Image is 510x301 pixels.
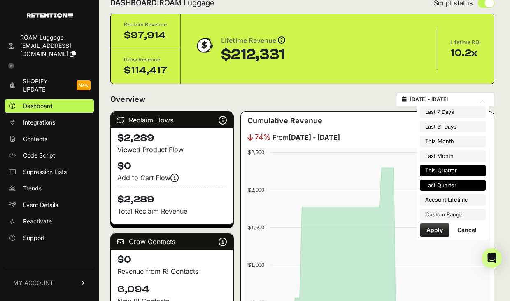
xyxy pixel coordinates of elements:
a: Trends [5,182,94,195]
span: Shopify Update [23,77,70,94]
h2: Overview [110,94,145,105]
text: $2,500 [248,149,264,155]
span: [EMAIL_ADDRESS][DOMAIN_NAME] [20,42,71,57]
span: Event Details [23,201,58,209]
span: Supression Lists [23,168,67,176]
a: Integrations [5,116,94,129]
p: Revenue from R! Contacts [117,266,227,276]
li: Last Month [420,150,486,162]
div: Reclaim Revenue [124,21,167,29]
div: Lifetime ROI [450,38,481,47]
li: Last 31 Days [420,121,486,133]
img: dollar-coin-05c43ed7efb7bc0c12610022525b4bbbb207c7efeef5aecc26f025e68dcafac9.png [194,35,214,56]
div: Lifetime Revenue [221,35,285,47]
span: New [77,80,91,90]
a: Support [5,231,94,245]
div: $114,417 [124,64,167,77]
a: MY ACCOUNT [5,270,94,295]
a: Contacts [5,132,94,146]
span: 74% [255,132,271,143]
div: Grow Revenue [124,56,167,64]
div: Grow Contacts [111,233,233,250]
div: Add to Cart Flow [117,173,227,183]
li: Last 7 Days [420,106,486,118]
text: $1,500 [248,224,264,230]
img: Retention.com [27,13,73,18]
div: Reclaim Flows [111,112,233,128]
div: Open Intercom Messenger [482,248,502,268]
button: Apply [420,223,449,237]
div: 10.2x [450,47,481,60]
p: Total Reclaim Revenue [117,206,227,216]
li: Custom Range [420,209,486,221]
a: Code Script [5,149,94,162]
span: Dashboard [23,102,53,110]
div: $97,914 [124,29,167,42]
li: Account Lifetime [420,194,486,206]
h4: $2,289 [117,188,227,206]
h4: $0 [117,253,227,266]
a: Event Details [5,198,94,212]
strong: [DATE] - [DATE] [289,133,340,141]
li: Last Quarter [420,180,486,191]
a: Dashboard [5,99,94,113]
text: $1,000 [248,262,264,268]
a: Reactivate [5,215,94,228]
a: Supression Lists [5,165,94,179]
button: Cancel [451,223,483,237]
span: MY ACCOUNT [13,279,54,287]
a: ROAM Luggage [EMAIL_ADDRESS][DOMAIN_NAME] [5,31,94,61]
h4: $0 [117,160,227,173]
li: This Quarter [420,165,486,176]
h4: $2,289 [117,132,227,145]
span: Trends [23,184,42,193]
text: $2,000 [248,187,264,193]
h3: Cumulative Revenue [247,115,322,127]
a: Shopify Update New [5,75,94,96]
span: Integrations [23,118,55,127]
span: Support [23,234,45,242]
div: ROAM Luggage [20,33,91,42]
div: Viewed Product Flow [117,145,227,155]
span: Reactivate [23,217,52,226]
span: From [272,132,340,142]
span: Contacts [23,135,47,143]
h4: 6,094 [117,283,227,296]
span: Code Script [23,151,55,160]
div: $212,331 [221,47,285,63]
li: This Month [420,136,486,147]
